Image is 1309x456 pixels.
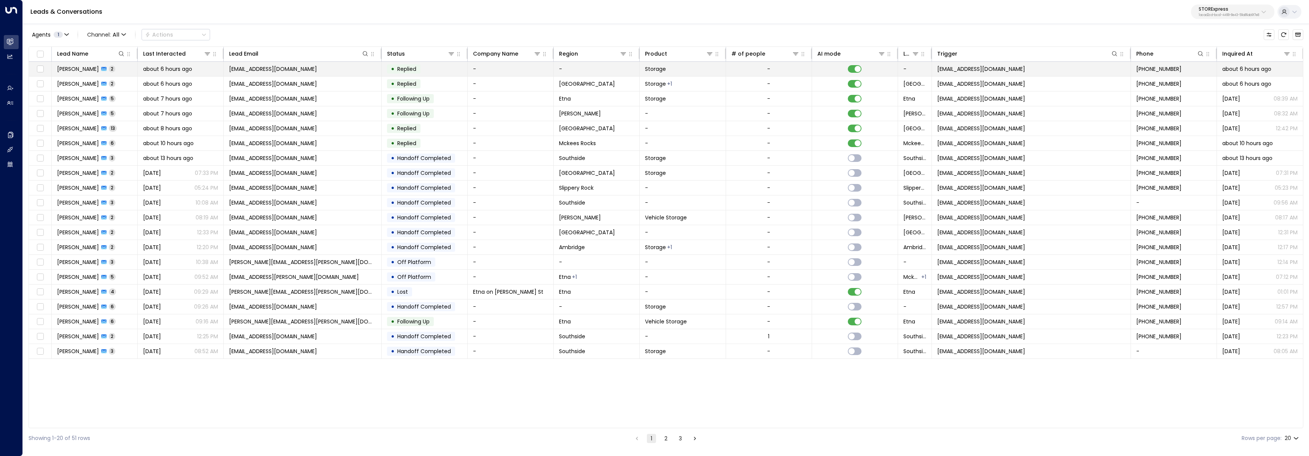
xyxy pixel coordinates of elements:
[57,184,99,192] span: Elizabeth Round
[640,285,726,299] td: -
[1136,49,1153,58] div: Phone
[109,155,115,161] span: 3
[645,243,666,251] span: Storage
[731,49,765,58] div: # of people
[229,258,376,266] span: carrie.s.libman@gmail.com
[229,95,317,102] span: scott_davis0415@yahoo.com
[554,62,640,76] td: -
[937,125,1025,132] span: hello@storagepug.com
[143,214,161,221] span: Yesterday
[57,139,99,147] span: Maya Kelly
[1222,125,1240,132] span: Yesterday
[35,94,45,104] span: Toggle select row
[468,62,554,76] td: -
[229,65,317,73] span: boostedkitty412@gmail.com
[109,259,115,265] span: 3
[903,199,926,206] span: Southside
[1136,258,1182,266] span: +14129653754
[1136,169,1182,177] span: +17248586739
[229,49,258,58] div: Lead Email
[640,121,726,136] td: -
[1222,154,1272,162] span: about 13 hours ago
[1131,344,1217,358] td: -
[397,243,451,251] span: Handoff Completed
[1222,110,1240,117] span: Sep 02, 2025
[229,49,369,58] div: Lead Email
[647,434,656,443] button: page 1
[937,65,1025,73] span: hello@storagepug.com
[640,255,726,269] td: -
[903,243,926,251] span: Ambridge
[57,273,99,281] span: Brittany Hautz
[1222,229,1240,236] span: Sep 02, 2025
[903,273,920,281] span: Mckees Rocks
[143,258,161,266] span: Sep 02, 2025
[229,125,317,132] span: juliannesteinsoprano@gmail.com
[559,199,585,206] span: Southside
[35,64,45,74] span: Toggle select row
[57,110,99,117] span: Grace Franken
[57,258,99,266] span: Carrie Libman
[661,434,670,443] button: Go to page 2
[196,258,218,266] p: 10:38 AM
[1293,29,1303,40] button: Archived Leads
[145,31,173,38] div: Actions
[767,199,770,206] div: -
[143,139,194,147] span: about 10 hours ago
[391,211,395,224] div: •
[1136,65,1182,73] span: +17242217628
[1136,154,1182,162] span: +14124984872
[468,151,554,165] td: -
[397,214,451,221] span: Handoff Completed
[468,195,554,210] td: -
[903,110,926,117] span: Warren
[645,80,666,88] span: Storage
[109,140,116,146] span: 6
[1222,258,1240,266] span: Aug 31, 2025
[195,169,218,177] p: 07:33 PM
[109,125,117,131] span: 13
[387,49,405,58] div: Status
[572,273,577,281] div: Mckees Rocks
[57,243,99,251] span: Franco Galvan
[30,7,102,16] a: Leads & Conversations
[229,199,317,206] span: donnalee6482@gmail.com
[57,125,99,132] span: Julianne Stein
[903,80,926,88] span: Bridgeville
[1136,139,1182,147] span: +14122776105
[391,241,395,254] div: •
[640,106,726,121] td: -
[84,29,129,40] span: Channel:
[391,166,395,179] div: •
[35,168,45,178] span: Toggle select row
[767,110,770,117] div: -
[676,434,685,443] button: Go to page 3
[767,139,770,147] div: -
[559,125,615,132] span: Bridgeville
[229,273,359,281] span: brittany.hautz@gmail.com
[197,229,218,236] p: 12:33 PM
[559,243,585,251] span: Ambridge
[767,229,770,236] div: -
[468,136,554,150] td: -
[1136,229,1182,236] span: +14129968963
[767,258,770,266] div: -
[468,299,554,314] td: -
[143,229,161,236] span: Sep 02, 2025
[1276,125,1298,132] p: 12:42 PM
[559,49,578,58] div: Region
[35,228,45,237] span: Toggle select row
[143,49,186,58] div: Last Interacted
[468,106,554,121] td: -
[559,49,627,58] div: Region
[229,80,317,88] span: boostedkitty412@gmail.com
[767,95,770,102] div: -
[767,65,770,73] div: -
[109,184,115,191] span: 2
[640,270,726,284] td: -
[937,49,957,58] div: Trigger
[142,29,210,40] button: Actions
[640,195,726,210] td: -
[1222,49,1253,58] div: Inquired At
[559,139,596,147] span: Mckees Rocks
